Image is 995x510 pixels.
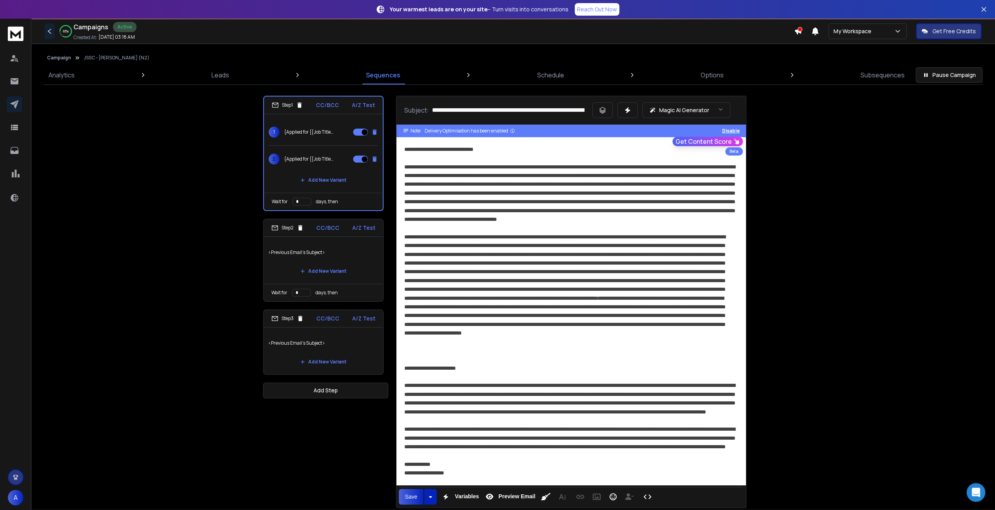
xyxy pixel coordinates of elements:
p: Wait for [272,199,288,205]
p: A/Z Test [352,101,375,109]
li: Step2CC/BCCA/Z Test<Previous Email's Subject>Add New VariantWait fordays, then [263,219,384,302]
button: Emoticons [606,489,620,505]
button: Add New Variant [294,263,353,279]
p: Sequences [366,70,400,80]
button: Campaign [47,55,71,61]
button: Insert Unsubscribe Link [622,489,637,505]
div: Step 2 [271,224,304,231]
button: A [8,490,23,505]
span: Variables [453,493,480,500]
button: Variables [438,489,480,505]
button: Get Content Score [672,137,743,146]
button: Code View [640,489,655,505]
p: Options [701,70,724,80]
p: A/Z Test [352,315,375,322]
span: 2 [269,154,280,165]
img: logo [8,27,23,41]
p: My Workspace [834,27,875,35]
p: days, then [316,290,338,296]
a: Schedule [532,66,568,84]
a: Reach Out Now [575,3,619,16]
p: Schedule [537,70,564,80]
button: Add New Variant [294,172,353,188]
a: Options [696,66,728,84]
p: Subject: [404,106,429,115]
p: days, then [316,199,338,205]
li: Step1CC/BCCA/Z Test1{Applied for {{Job Title}} at {{companyName|your organization}}|Application f... [263,96,384,211]
li: Step3CC/BCCA/Z Test<Previous Email's Subject>Add New Variant [263,310,384,375]
p: Created At: [74,34,97,41]
p: Reach Out Now [577,5,617,13]
p: Analytics [48,70,75,80]
p: 83 % [63,29,69,34]
p: A/Z Test [352,224,375,232]
div: Delivery Optimisation has been enabled [425,128,515,134]
button: Pause Campaign [916,67,982,83]
p: JSSC - [PERSON_NAME] (N2) [84,55,149,61]
span: 1 [269,127,280,138]
strong: Your warmest leads are on your site [390,5,488,13]
a: Analytics [44,66,79,84]
p: CC/BCC [316,224,339,232]
span: Preview Email [497,493,537,500]
p: Get Free Credits [932,27,976,35]
p: Leads [212,70,229,80]
p: <Previous Email's Subject> [268,242,378,263]
button: Save [399,489,424,505]
p: CC/BCC [316,315,339,322]
button: Clean HTML [538,489,553,505]
p: Wait for [271,290,287,296]
p: CC/BCC [316,101,339,109]
button: Insert Image (Ctrl+P) [589,489,604,505]
p: {Applied for {{Job Title}} at {{companyName|your organization}}|Application for {{Job Title}} at ... [284,156,334,162]
p: – Turn visits into conversations [390,5,568,13]
button: Disable [722,128,740,134]
div: Step 3 [271,315,304,322]
span: Note: [411,128,421,134]
p: Subsequences [861,70,905,80]
a: Subsequences [856,66,909,84]
a: Leads [207,66,234,84]
p: <Previous Email's Subject> [268,332,378,354]
button: Insert Link (Ctrl+K) [573,489,588,505]
button: Add New Variant [294,354,353,370]
div: Open Intercom Messenger [966,483,985,502]
div: Active [113,22,136,32]
button: Preview Email [482,489,537,505]
button: Magic AI Generator [642,102,730,118]
a: Sequences [361,66,405,84]
p: Magic AI Generator [659,106,709,114]
button: Get Free Credits [916,23,981,39]
h1: Campaigns [74,22,108,32]
p: [DATE] 03:18 AM [99,34,135,40]
div: Step 1 [272,102,303,109]
p: {Applied for {{Job Title}} at {{companyName|your organization}}|Application for {{Job Title}} at ... [284,129,334,135]
button: Add Step [263,383,388,398]
div: Beta [725,147,743,156]
button: More Text [555,489,570,505]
